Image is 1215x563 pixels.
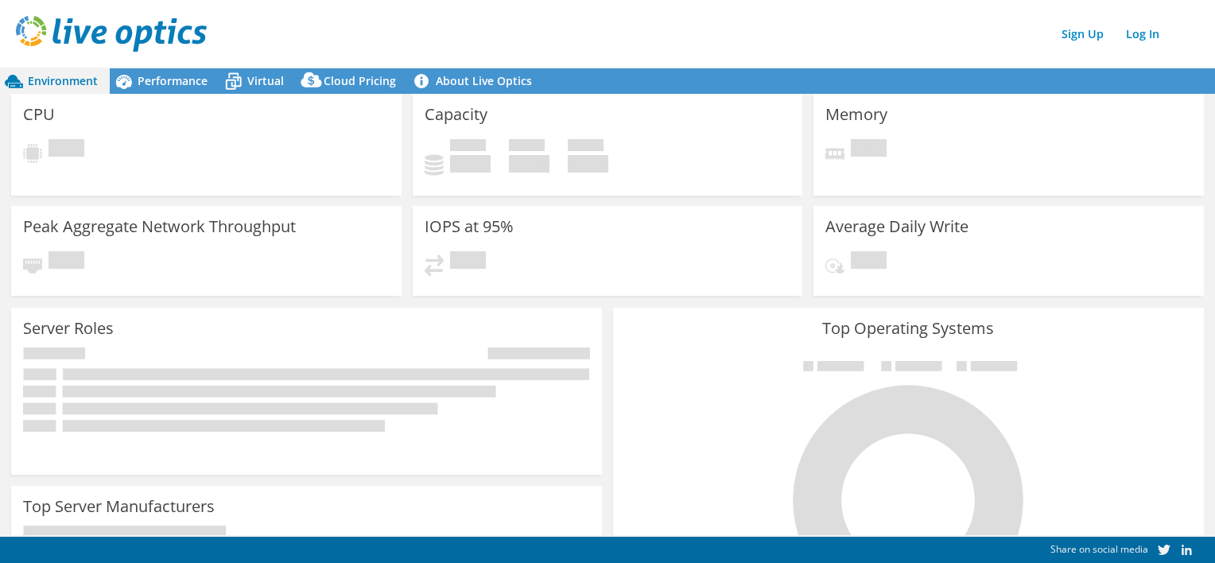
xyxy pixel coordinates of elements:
[509,155,549,173] h4: 0 GiB
[23,498,215,515] h3: Top Server Manufacturers
[1054,22,1112,45] a: Sign Up
[425,106,487,123] h3: Capacity
[247,73,284,88] span: Virtual
[324,73,396,88] span: Cloud Pricing
[625,320,1192,337] h3: Top Operating Systems
[450,251,486,273] span: Pending
[1118,22,1167,45] a: Log In
[425,218,514,235] h3: IOPS at 95%
[851,139,887,161] span: Pending
[49,139,84,161] span: Pending
[568,155,608,173] h4: 0 GiB
[49,251,84,273] span: Pending
[16,16,207,52] img: live_optics_svg.svg
[450,155,491,173] h4: 0 GiB
[1050,542,1148,556] span: Share on social media
[851,251,887,273] span: Pending
[28,73,98,88] span: Environment
[450,139,486,155] span: Used
[408,68,544,94] a: About Live Optics
[23,320,114,337] h3: Server Roles
[825,218,969,235] h3: Average Daily Write
[568,139,604,155] span: Total
[138,73,208,88] span: Performance
[23,106,55,123] h3: CPU
[509,139,545,155] span: Free
[23,218,296,235] h3: Peak Aggregate Network Throughput
[825,106,887,123] h3: Memory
